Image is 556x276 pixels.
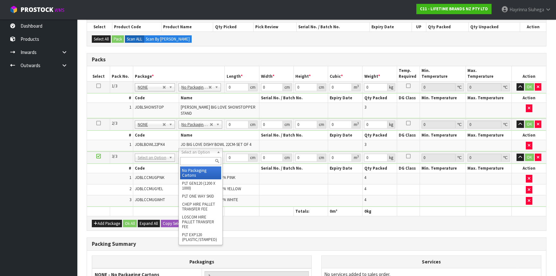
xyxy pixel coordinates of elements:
[416,4,491,14] a: C11 - LIFETIME BRANDS NZ PTY LTD
[180,213,221,231] li: LOSCOM HIRE PALLET TRANSFER FEE
[129,104,131,110] span: 1
[364,186,366,191] span: 4
[466,164,512,173] th: Max. Temperature
[133,164,179,173] th: Code
[125,35,144,43] label: Scan ALL
[225,66,259,81] th: Length
[92,57,541,63] h3: Packs
[112,83,117,89] span: 1/3
[525,154,534,161] button: OK
[248,154,257,162] div: cm
[501,154,510,162] div: ℃
[528,6,544,13] span: Siuhega
[466,66,512,81] th: Max. Temperature
[87,22,112,31] th: Select
[369,22,412,31] th: Expiry Date
[364,142,366,147] span: 3
[317,154,326,162] div: cm
[161,220,189,227] button: Copy Selected
[387,154,395,162] div: kg
[456,154,464,162] div: ℃
[420,164,466,173] th: Min. Temperature
[328,207,362,216] th: m³
[317,120,326,129] div: cm
[362,131,397,140] th: Qty Packed
[133,131,179,140] th: Code
[181,121,209,129] span: No Packaging Cartons
[283,154,292,162] div: cm
[456,83,464,91] div: ℃
[362,93,397,103] th: Qty Packed
[259,164,328,173] th: Serial No. / Batch No.
[512,131,546,140] th: Action
[135,186,163,191] span: JOBLCCMUGYEL
[420,93,466,103] th: Min. Temperature
[259,131,328,140] th: Serial No. / Batch No.
[181,104,256,116] span: [PERSON_NAME] BIG LOVE SHOWSTOPPER STAND
[138,220,160,227] button: Expand All
[135,197,165,202] span: JOBLCCMUGWHT
[180,200,221,213] li: CHEP HIRE PALLET TRANSFER FEE
[259,66,293,81] th: Width
[322,256,541,268] th: Services
[387,120,395,129] div: kg
[317,83,326,91] div: cm
[87,131,133,140] th: #
[129,175,131,180] span: 1
[283,83,292,91] div: cm
[362,66,397,81] th: Weight
[161,22,213,31] th: Product Name
[426,22,468,31] th: Qty Packed
[248,120,257,129] div: cm
[133,66,225,81] th: Package
[179,131,259,140] th: Name
[112,120,117,126] span: 2/3
[55,7,65,13] small: WMS
[135,142,165,147] span: JOBLBOWL22PK4
[466,93,512,103] th: Max. Temperature
[92,220,122,227] button: Add Package
[181,175,235,180] span: JO BIG LOVE COSY CUPPA PINK
[501,83,510,91] div: ℃
[469,22,520,31] th: Qty Unpacked
[21,5,53,14] span: ProStock
[456,120,464,129] div: ℃
[293,207,328,216] th: Totals:
[362,164,397,173] th: Qty Packed
[352,154,361,162] div: m
[364,197,366,202] span: 4
[144,35,192,43] label: Scan By [PERSON_NAME]
[112,154,117,159] span: 3/3
[397,66,420,81] th: Temp. Required
[328,93,362,103] th: Expiry Date
[138,154,167,162] span: Select an Option
[520,22,546,31] th: Action
[362,207,397,216] th: kg
[129,186,131,191] span: 2
[330,209,332,214] span: 0
[397,131,420,140] th: DG Class
[213,22,254,31] th: Qty Picked
[525,120,534,128] button: OK
[129,197,131,202] span: 3
[259,93,328,103] th: Serial No. / Batch No.
[110,66,133,81] th: Pack No.
[138,121,163,129] span: NONE
[364,209,366,214] span: 0
[512,164,546,173] th: Action
[501,120,510,129] div: ℃
[525,83,534,91] button: OK
[92,256,312,268] th: Packagings
[180,192,221,200] li: PLT ONE WAY SKID
[129,142,131,147] span: 1
[140,221,158,226] span: Expand All
[179,93,259,103] th: Name
[87,164,133,173] th: #
[180,166,221,179] li: No Packaging Cartons
[352,120,361,129] div: m
[352,83,361,91] div: m
[87,93,133,103] th: #
[283,120,292,129] div: cm
[112,35,124,43] button: Pack
[92,241,541,247] h3: Packing Summary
